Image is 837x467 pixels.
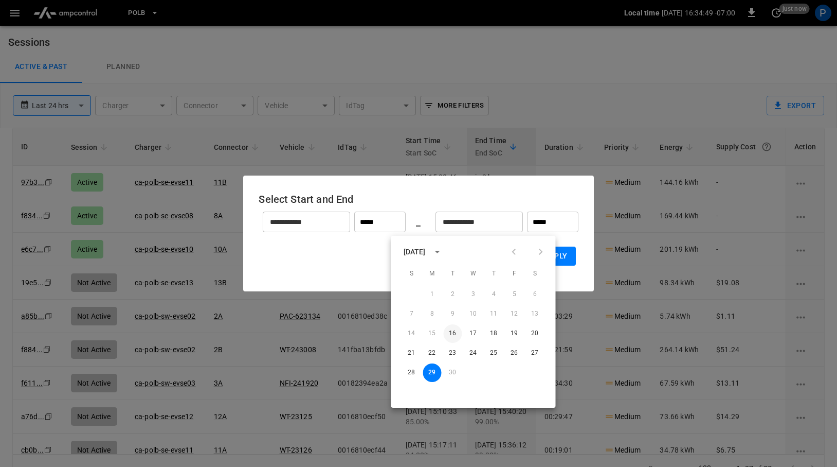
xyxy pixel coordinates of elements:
[444,324,462,343] button: 16
[505,324,524,343] button: 19
[537,247,576,266] button: Apply
[464,324,483,343] button: 17
[259,191,578,207] h6: Select Start and End
[505,344,524,362] button: 26
[464,264,483,284] span: Wednesday
[526,264,544,284] span: Saturday
[485,344,503,362] button: 25
[403,344,421,362] button: 21
[404,247,426,257] div: [DATE]
[403,264,421,284] span: Sunday
[464,344,483,362] button: 24
[485,324,503,343] button: 18
[526,324,544,343] button: 20
[505,264,524,284] span: Friday
[444,264,462,284] span: Tuesday
[428,243,446,261] button: calendar view is open, switch to year view
[416,214,421,230] h6: _
[526,344,544,362] button: 27
[444,344,462,362] button: 23
[423,264,442,284] span: Monday
[423,344,442,362] button: 22
[485,264,503,284] span: Thursday
[423,364,442,382] button: 29
[403,364,421,382] button: 28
